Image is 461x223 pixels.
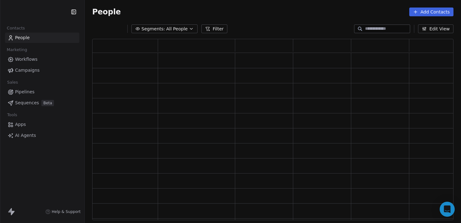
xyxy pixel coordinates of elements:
button: Edit View [418,24,453,33]
a: Workflows [5,54,79,65]
span: All People [166,26,188,32]
div: Open Intercom Messenger [440,202,455,217]
span: Segments: [141,26,165,32]
a: Apps [5,119,79,130]
span: Marketing [4,45,30,54]
button: Add Contacts [409,8,453,16]
span: Sales [4,78,21,87]
a: Campaigns [5,65,79,75]
span: Workflows [15,56,38,63]
a: People [5,33,79,43]
span: Apps [15,121,26,128]
span: AI Agents [15,132,36,139]
a: AI Agents [5,130,79,141]
a: SequencesBeta [5,98,79,108]
span: People [15,34,30,41]
span: Beta [41,100,54,106]
button: Filter [201,24,227,33]
span: Sequences [15,100,39,106]
span: Campaigns [15,67,40,74]
span: Pipelines [15,89,34,95]
span: People [92,7,121,17]
span: Help & Support [52,209,81,214]
a: Pipelines [5,87,79,97]
a: Help & Support [45,209,81,214]
span: Tools [4,110,20,120]
span: Contacts [4,23,28,33]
